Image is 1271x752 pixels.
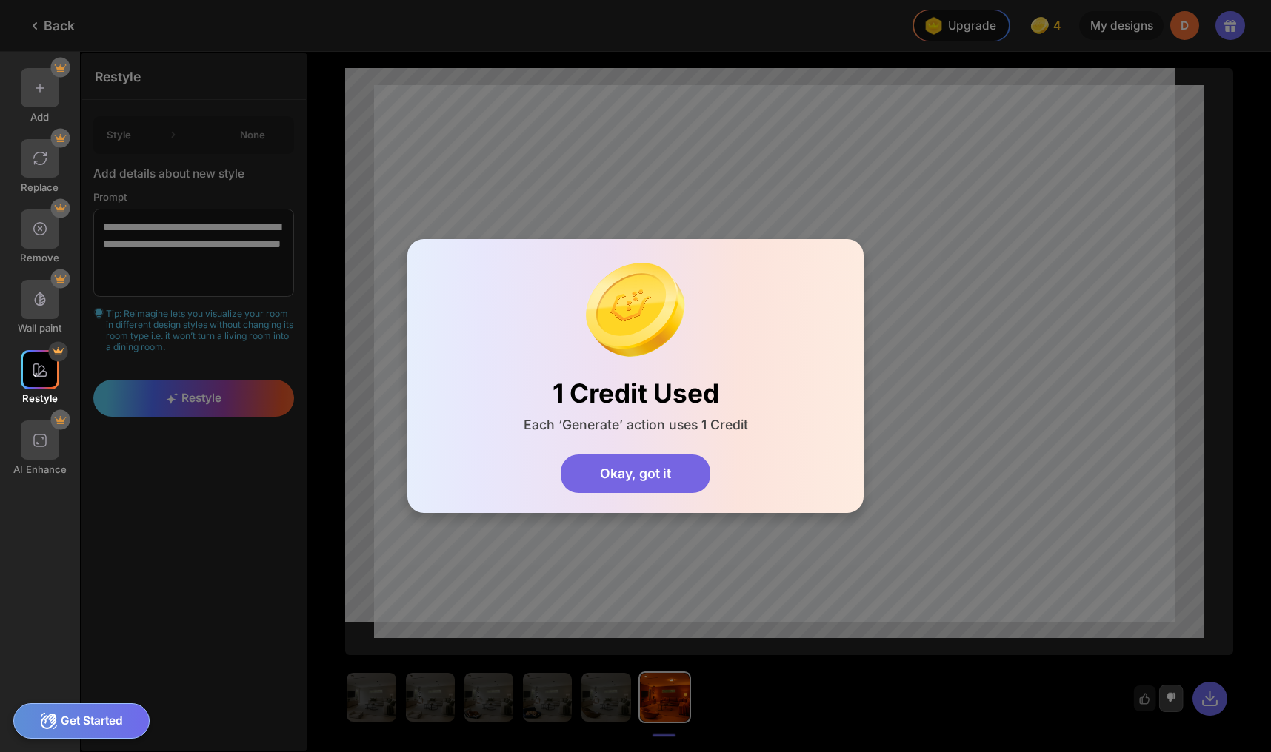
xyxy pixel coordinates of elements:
div: Get Started [13,703,150,739]
div: Add [30,111,49,123]
div: Each ‘Generate’ action uses 1 Credit [524,415,748,434]
div: AI Enhance [13,463,67,475]
div: 1 Credit Used [553,377,719,409]
div: Okay, got it [561,454,710,494]
div: Replace [21,181,59,193]
div: Restyle [22,392,58,404]
div: Remove [20,252,59,263]
div: Wall paint [18,322,61,334]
